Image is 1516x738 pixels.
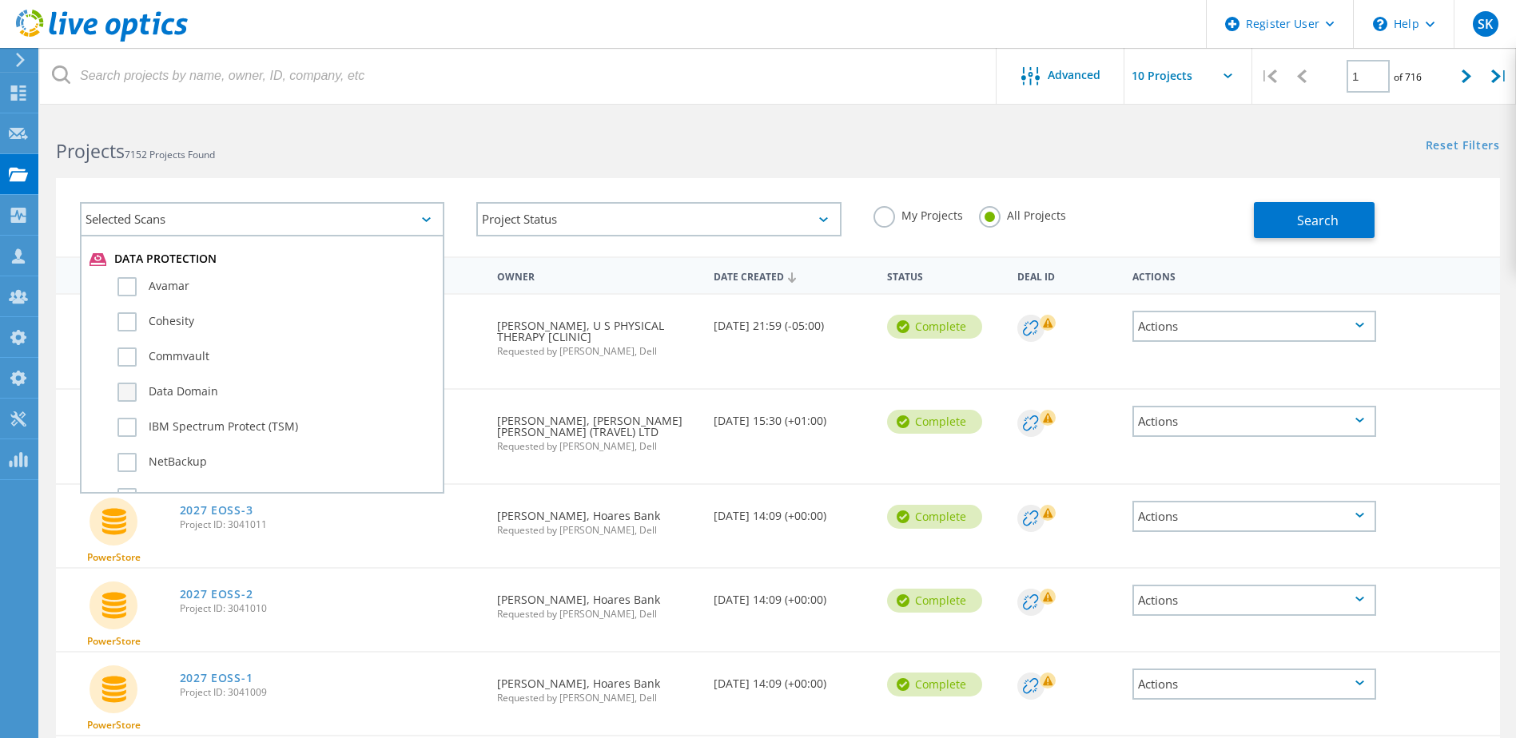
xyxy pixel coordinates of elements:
label: All Projects [979,206,1066,221]
input: Search projects by name, owner, ID, company, etc [40,48,997,104]
div: Actions [1124,260,1384,290]
label: Cohesity [117,312,435,331]
div: Data Protection [90,252,435,268]
span: Advanced [1048,69,1100,81]
div: [DATE] 14:09 (+00:00) [706,569,879,621]
div: Date Created [706,260,879,291]
div: | [1252,48,1285,105]
div: | [1483,48,1516,105]
label: IBM Spectrum Protect (TSM) [117,418,435,437]
span: Project ID: 3041011 [180,520,482,530]
div: Complete [887,315,982,339]
label: Commvault [117,347,435,367]
div: Actions [1132,406,1376,437]
div: Owner [489,260,706,290]
div: [PERSON_NAME], Hoares Bank [489,653,706,719]
div: [PERSON_NAME], [PERSON_NAME] [PERSON_NAME] (TRAVEL) LTD [489,390,706,467]
div: Complete [887,673,982,696]
a: 2027 EOSS-2 [180,589,253,600]
div: [PERSON_NAME], Hoares Bank [489,485,706,551]
div: Complete [887,505,982,529]
span: PowerStore [87,553,141,562]
a: Live Optics Dashboard [16,34,188,45]
div: [DATE] 14:09 (+00:00) [706,485,879,538]
div: Project Status [476,202,841,236]
span: Requested by [PERSON_NAME], Dell [497,442,698,451]
div: Selected Scans [80,202,444,236]
div: Actions [1132,501,1376,532]
span: Requested by [PERSON_NAME], Dell [497,609,698,619]
div: Complete [887,410,982,434]
b: Projects [56,138,125,164]
span: of 716 [1394,70,1422,84]
div: [DATE] 21:59 (-05:00) [706,295,879,347]
span: PowerStore [87,720,141,730]
div: Actions [1132,669,1376,700]
label: Avamar [117,277,435,296]
span: PowerStore [87,637,141,646]
a: 2027 EOSS-1 [180,673,253,684]
svg: \n [1373,17,1387,31]
span: Requested by [PERSON_NAME], Dell [497,347,698,356]
div: Actions [1132,311,1376,342]
span: Project ID: 3041009 [180,688,482,697]
div: Deal Id [1009,260,1125,290]
span: SK [1478,18,1493,30]
a: 2027 EOSS-3 [180,505,253,516]
span: Requested by [PERSON_NAME], Dell [497,693,698,703]
span: Requested by [PERSON_NAME], Dell [497,526,698,535]
label: Data Domain [117,383,435,402]
div: [PERSON_NAME], Hoares Bank [489,569,706,635]
div: [DATE] 14:09 (+00:00) [706,653,879,705]
button: Search [1254,202,1375,238]
label: NetBackup [117,453,435,472]
span: Search [1297,212,1339,229]
span: 7152 Projects Found [125,148,215,161]
label: My Projects [873,206,963,221]
div: [PERSON_NAME], U S PHYSICAL THERAPY [CLINIC] [489,295,706,372]
span: Project ID: 3041010 [180,604,482,613]
div: [DATE] 15:30 (+01:00) [706,390,879,442]
div: Actions [1132,585,1376,616]
div: Status [879,260,1009,290]
div: Complete [887,589,982,613]
label: NetBackup (API) [117,488,435,507]
a: Reset Filters [1426,140,1500,153]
